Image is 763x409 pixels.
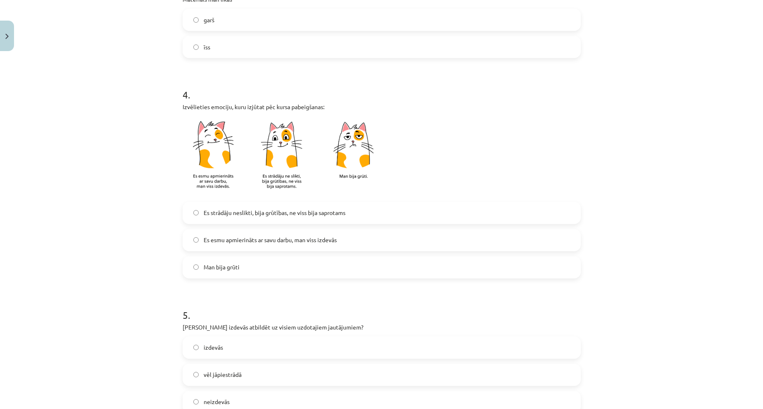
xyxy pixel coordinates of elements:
[193,345,199,350] input: izdevās
[204,43,210,51] span: īss
[193,372,199,377] input: vēl jāpiestrādā
[193,17,199,23] input: garš
[193,44,199,50] input: īss
[204,343,223,352] span: izdevās
[204,370,242,379] span: vēl jāpiestrādā
[183,103,581,111] p: Izvēlieties emociju, kuru izjūtat pēc kursa pabeigšanas:
[5,34,9,39] img: icon-close-lesson-0947bae3869378f0d4975bcd49f059093ad1ed9edebbc8119c70593378902aed.svg
[183,323,581,332] p: [PERSON_NAME] izdevās atbildēt uz visiem uzdotajiem jautājumiem?
[204,208,345,217] span: Es strādāju neslikti, bija grūtības, ne viss bija saprotams
[204,397,230,406] span: neizdevās
[183,75,581,100] h1: 4 .
[193,237,199,243] input: Es esmu apmierināts ar savu darbu, man viss izdevās
[204,263,239,271] span: Man bija grūti
[183,295,581,320] h1: 5 .
[204,16,214,24] span: garš
[204,236,337,244] span: Es esmu apmierināts ar savu darbu, man viss izdevās
[193,399,199,404] input: neizdevās
[193,264,199,270] input: Man bija grūti
[193,210,199,215] input: Es strādāju neslikti, bija grūtības, ne viss bija saprotams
